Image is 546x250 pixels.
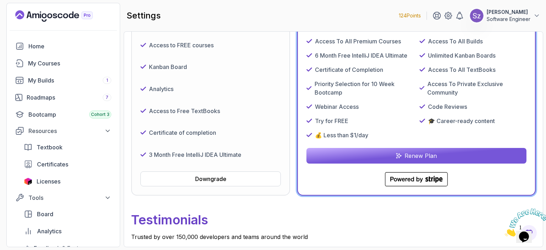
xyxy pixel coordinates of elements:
[37,177,60,186] span: Licenses
[470,9,540,23] button: user profile image[PERSON_NAME]Software Engineer
[315,37,401,46] p: Access To All Premium Courses
[428,65,496,74] p: Access To All TextBooks
[427,80,526,97] p: Access To Private Exclusive Community
[306,148,526,164] button: Renew Plan
[37,160,68,169] span: Certificates
[487,16,530,23] p: Software Engineer
[428,102,467,111] p: Code Reviews
[37,210,53,218] span: Board
[127,10,161,21] h2: settings
[149,41,214,49] p: Access to FREE courses
[428,37,483,46] p: Access To All Builds
[28,76,111,85] div: My Builds
[470,9,483,22] img: user profile image
[315,51,407,60] p: 6 Month Free IntelliJ IDEA Ultimate
[131,233,536,241] p: Trusted by over 150,000 developers and teams around the world
[315,131,368,139] p: 💰 Less than $1/day
[28,193,111,202] div: Tools
[28,42,111,50] div: Home
[20,207,116,221] a: board
[11,107,116,122] a: bootcamp
[315,80,414,97] p: Priority Selection for 10 Week Bootcamp
[405,151,437,160] p: Renew Plan
[37,227,61,235] span: Analytics
[24,178,32,185] img: jetbrains icon
[37,143,63,151] span: Textbook
[28,110,111,119] div: Bootcamp
[11,73,116,87] a: builds
[3,3,6,9] span: 1
[11,191,116,204] button: Tools
[149,150,241,159] p: 3 Month Free IntelliJ IDEA Ultimate
[11,90,116,105] a: roadmaps
[11,56,116,70] a: courses
[399,12,421,19] p: 124 Points
[428,51,496,60] p: Unlimited Kanban Boards
[27,93,111,102] div: Roadmaps
[3,3,47,31] img: Chat attention grabber
[131,207,536,233] p: Testimonials
[20,140,116,154] a: textbook
[140,171,281,186] button: Downgrade
[195,175,226,183] div: Downgrade
[149,63,187,71] p: Kanban Board
[315,102,359,111] p: Webinar Access
[149,85,173,93] p: Analytics
[315,65,383,74] p: Certificate of Completion
[20,224,116,238] a: analytics
[15,10,109,22] a: Landing page
[28,127,111,135] div: Resources
[428,117,495,125] p: 🎓 Career-ready content
[149,128,216,137] p: Certificate of completion
[315,117,348,125] p: Try for FREE
[11,39,116,53] a: home
[149,107,220,115] p: Access to Free TextBooks
[487,9,530,16] p: [PERSON_NAME]
[106,78,108,83] span: 1
[28,59,111,68] div: My Courses
[20,174,116,188] a: licenses
[11,124,116,137] button: Resources
[502,206,546,239] iframe: chat widget
[106,95,108,100] span: 7
[20,157,116,171] a: certificates
[91,112,109,117] span: Cohort 3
